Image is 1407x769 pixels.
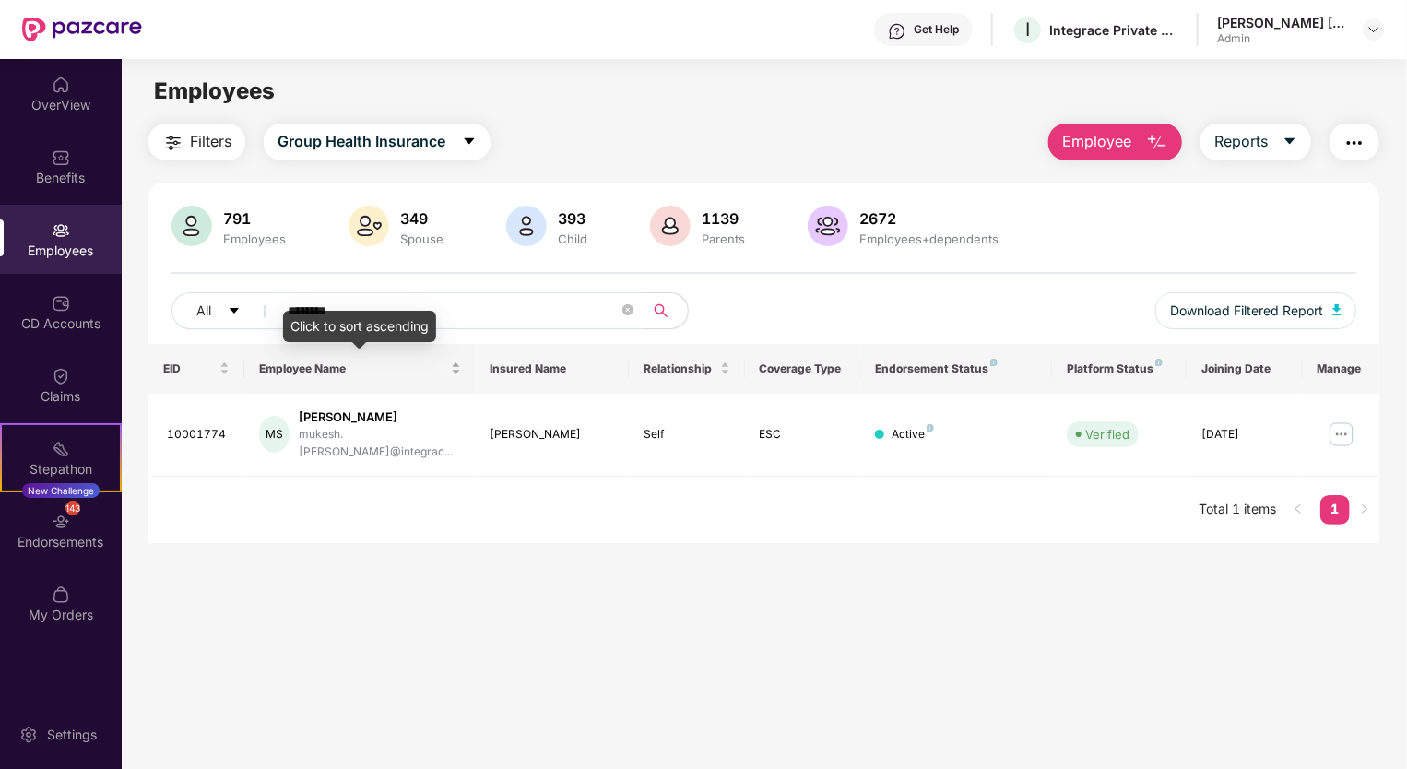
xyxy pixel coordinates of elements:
img: svg+xml;base64,PHN2ZyB4bWxucz0iaHR0cDovL3d3dy53My5vcmcvMjAwMC9zdmciIHhtbG5zOnhsaW5rPSJodHRwOi8vd3... [1146,132,1168,154]
div: 2672 [856,209,1002,228]
span: search [643,303,679,318]
div: Spouse [396,231,447,246]
img: svg+xml;base64,PHN2ZyBpZD0iU2V0dGluZy0yMHgyMCIgeG1sbnM9Imh0dHA6Ly93d3cudzMub3JnLzIwMDAvc3ZnIiB3aW... [19,726,38,744]
img: svg+xml;base64,PHN2ZyB4bWxucz0iaHR0cDovL3d3dy53My5vcmcvMjAwMC9zdmciIHhtbG5zOnhsaW5rPSJodHRwOi8vd3... [650,206,691,246]
img: svg+xml;base64,PHN2ZyB4bWxucz0iaHR0cDovL3d3dy53My5vcmcvMjAwMC9zdmciIHdpZHRoPSI4IiBoZWlnaHQ9IjgiIH... [990,359,998,366]
span: I [1025,18,1030,41]
th: Manage [1303,344,1379,394]
button: Employee [1048,124,1182,160]
div: Self [644,426,729,444]
span: Relationship [644,361,715,376]
span: caret-down [1283,134,1297,150]
button: Allcaret-down [171,292,284,329]
img: svg+xml;base64,PHN2ZyB4bWxucz0iaHR0cDovL3d3dy53My5vcmcvMjAwMC9zdmciIHhtbG5zOnhsaW5rPSJodHRwOi8vd3... [171,206,212,246]
img: svg+xml;base64,PHN2ZyB4bWxucz0iaHR0cDovL3d3dy53My5vcmcvMjAwMC9zdmciIHdpZHRoPSIyMSIgaGVpZ2h0PSIyMC... [52,440,70,458]
span: Employee Name [259,361,446,376]
div: 393 [554,209,591,228]
div: 143 [65,501,80,515]
span: caret-down [228,304,241,319]
div: 10001774 [167,426,230,444]
img: svg+xml;base64,PHN2ZyB4bWxucz0iaHR0cDovL3d3dy53My5vcmcvMjAwMC9zdmciIHdpZHRoPSIyNCIgaGVpZ2h0PSIyNC... [1343,132,1366,154]
div: Integrace Private Limited [1049,21,1178,39]
span: caret-down [462,134,477,150]
th: Coverage Type [745,344,860,394]
div: [PERSON_NAME] [491,426,615,444]
div: Active [892,426,934,444]
div: [PERSON_NAME] [299,408,461,426]
div: mukesh.[PERSON_NAME]@integrac... [299,426,461,461]
img: manageButton [1327,420,1356,449]
img: svg+xml;base64,PHN2ZyB4bWxucz0iaHR0cDovL3d3dy53My5vcmcvMjAwMC9zdmciIHdpZHRoPSIyNCIgaGVpZ2h0PSIyNC... [162,132,184,154]
span: All [196,301,211,321]
div: MS [259,416,290,453]
th: Insured Name [476,344,630,394]
span: right [1359,503,1370,515]
th: Employee Name [244,344,475,394]
img: svg+xml;base64,PHN2ZyBpZD0iSGVscC0zMngzMiIgeG1sbnM9Imh0dHA6Ly93d3cudzMub3JnLzIwMDAvc3ZnIiB3aWR0aD... [888,22,906,41]
span: Reports [1214,130,1268,153]
li: Previous Page [1283,495,1313,525]
button: left [1283,495,1313,525]
img: svg+xml;base64,PHN2ZyBpZD0iRW5kb3JzZW1lbnRzIiB4bWxucz0iaHR0cDovL3d3dy53My5vcmcvMjAwMC9zdmciIHdpZH... [52,513,70,531]
img: svg+xml;base64,PHN2ZyBpZD0iSG9tZSIgeG1sbnM9Imh0dHA6Ly93d3cudzMub3JnLzIwMDAvc3ZnIiB3aWR0aD0iMjAiIG... [52,76,70,94]
div: ESC [760,426,845,444]
div: New Challenge [22,483,100,498]
img: New Pazcare Logo [22,18,142,41]
div: Child [554,231,591,246]
span: Employees [154,77,275,104]
img: svg+xml;base64,PHN2ZyBpZD0iQ0RfQWNjb3VudHMiIGRhdGEtbmFtZT0iQ0QgQWNjb3VudHMiIHhtbG5zPSJodHRwOi8vd3... [52,294,70,313]
li: Next Page [1350,495,1379,525]
span: close-circle [622,304,633,315]
th: Relationship [629,344,744,394]
span: Group Health Insurance [278,130,445,153]
img: svg+xml;base64,PHN2ZyBpZD0iQmVuZWZpdHMiIHhtbG5zPSJodHRwOi8vd3d3LnczLm9yZy8yMDAwL3N2ZyIgd2lkdGg9Ij... [52,148,70,167]
div: Click to sort ascending [283,311,436,342]
span: EID [163,361,216,376]
img: svg+xml;base64,PHN2ZyBpZD0iTXlfT3JkZXJzIiBkYXRhLW5hbWU9Ik15IE9yZGVycyIgeG1sbnM9Imh0dHA6Ly93d3cudz... [52,586,70,604]
div: Stepathon [2,460,120,479]
th: Joining Date [1187,344,1302,394]
button: right [1350,495,1379,525]
img: svg+xml;base64,PHN2ZyB4bWxucz0iaHR0cDovL3d3dy53My5vcmcvMjAwMC9zdmciIHdpZHRoPSI4IiBoZWlnaHQ9IjgiIH... [927,424,934,432]
div: Employees+dependents [856,231,1002,246]
div: [DATE] [1201,426,1287,444]
div: Settings [41,726,102,744]
img: svg+xml;base64,PHN2ZyBpZD0iQ2xhaW0iIHhtbG5zPSJodHRwOi8vd3d3LnczLm9yZy8yMDAwL3N2ZyIgd2lkdGg9IjIwIi... [52,367,70,385]
div: 349 [396,209,447,228]
button: Filters [148,124,245,160]
div: Platform Status [1067,361,1172,376]
div: Employees [219,231,290,246]
div: 791 [219,209,290,228]
div: 1139 [698,209,749,228]
div: Admin [1217,31,1346,46]
div: Endorsement Status [875,361,1038,376]
button: Download Filtered Report [1155,292,1356,329]
div: Parents [698,231,749,246]
li: 1 [1320,495,1350,525]
div: Get Help [914,22,959,37]
span: Download Filtered Report [1170,301,1323,321]
div: Verified [1085,425,1129,444]
a: 1 [1320,495,1350,523]
img: svg+xml;base64,PHN2ZyB4bWxucz0iaHR0cDovL3d3dy53My5vcmcvMjAwMC9zdmciIHhtbG5zOnhsaW5rPSJodHRwOi8vd3... [349,206,389,246]
img: svg+xml;base64,PHN2ZyBpZD0iRW1wbG95ZWVzIiB4bWxucz0iaHR0cDovL3d3dy53My5vcmcvMjAwMC9zdmciIHdpZHRoPS... [52,221,70,240]
button: Group Health Insurancecaret-down [264,124,491,160]
th: EID [148,344,244,394]
span: left [1293,503,1304,515]
li: Total 1 items [1199,495,1276,525]
img: svg+xml;base64,PHN2ZyB4bWxucz0iaHR0cDovL3d3dy53My5vcmcvMjAwMC9zdmciIHhtbG5zOnhsaW5rPSJodHRwOi8vd3... [1332,304,1342,315]
span: close-circle [622,302,633,320]
div: [PERSON_NAME] [PERSON_NAME] [1217,14,1346,31]
span: Employee [1062,130,1131,153]
span: Filters [190,130,231,153]
button: search [643,292,689,329]
img: svg+xml;base64,PHN2ZyBpZD0iRHJvcGRvd24tMzJ4MzIiIHhtbG5zPSJodHRwOi8vd3d3LnczLm9yZy8yMDAwL3N2ZyIgd2... [1366,22,1381,37]
button: Reportscaret-down [1200,124,1311,160]
img: svg+xml;base64,PHN2ZyB4bWxucz0iaHR0cDovL3d3dy53My5vcmcvMjAwMC9zdmciIHhtbG5zOnhsaW5rPSJodHRwOi8vd3... [506,206,547,246]
img: svg+xml;base64,PHN2ZyB4bWxucz0iaHR0cDovL3d3dy53My5vcmcvMjAwMC9zdmciIHhtbG5zOnhsaW5rPSJodHRwOi8vd3... [808,206,848,246]
img: svg+xml;base64,PHN2ZyB4bWxucz0iaHR0cDovL3d3dy53My5vcmcvMjAwMC9zdmciIHdpZHRoPSI4IiBoZWlnaHQ9IjgiIH... [1155,359,1163,366]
